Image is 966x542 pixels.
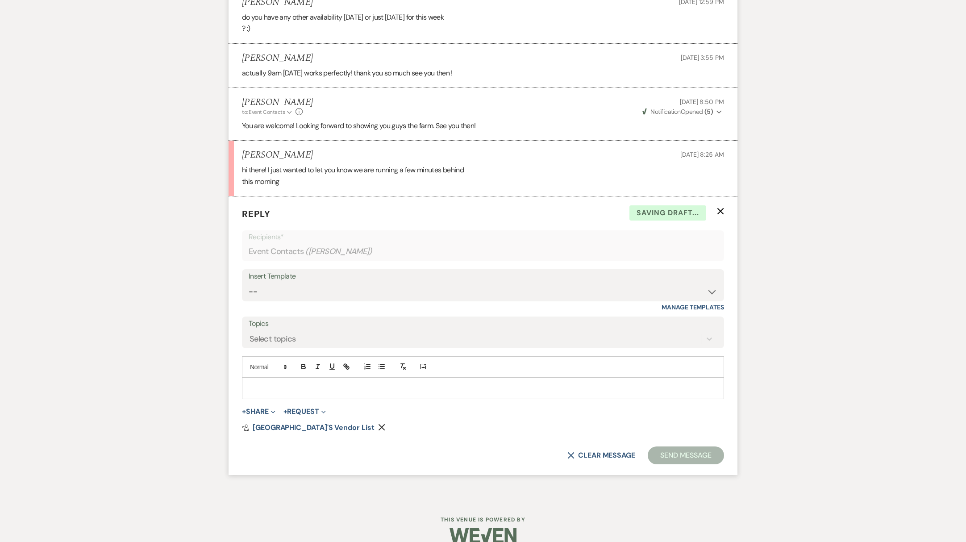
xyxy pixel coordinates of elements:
[249,317,717,330] label: Topics
[641,107,724,117] button: NotificationOpened (5)
[242,108,293,116] button: to: Event Contacts
[242,164,724,187] div: hi there! I just wanted to let you know we are running a few minutes behind this morning
[662,303,724,311] a: Manage Templates
[648,446,724,464] button: Send Message
[305,246,372,258] span: ( [PERSON_NAME] )
[242,120,724,132] p: You are welcome! Looking forward to showing you guys the farm. See you then!
[704,108,713,116] strong: ( 5 )
[249,270,717,283] div: Insert Template
[242,150,313,161] h5: [PERSON_NAME]
[242,424,375,431] a: [GEOGRAPHIC_DATA]'s Vendor List
[242,208,271,220] span: Reply
[249,231,717,243] p: Recipients*
[250,333,296,345] div: Select topics
[242,97,313,108] h5: [PERSON_NAME]
[650,108,680,116] span: Notification
[249,243,717,260] div: Event Contacts
[283,408,287,415] span: +
[629,205,706,221] span: Saving draft...
[242,408,246,415] span: +
[242,408,275,415] button: Share
[242,12,724,34] div: do you have any other availability [DATE] or just [DATE] for this week ? :)
[283,408,326,415] button: Request
[567,452,635,459] button: Clear message
[242,67,724,79] div: actually 9am [DATE] works perfectly! thank you so much see you then !
[242,108,285,116] span: to: Event Contacts
[242,53,313,64] h5: [PERSON_NAME]
[680,98,724,106] span: [DATE] 8:50 PM
[253,423,375,432] span: [GEOGRAPHIC_DATA]'s Vendor List
[642,108,713,116] span: Opened
[681,54,724,62] span: [DATE] 3:55 PM
[680,150,724,158] span: [DATE] 8:25 AM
